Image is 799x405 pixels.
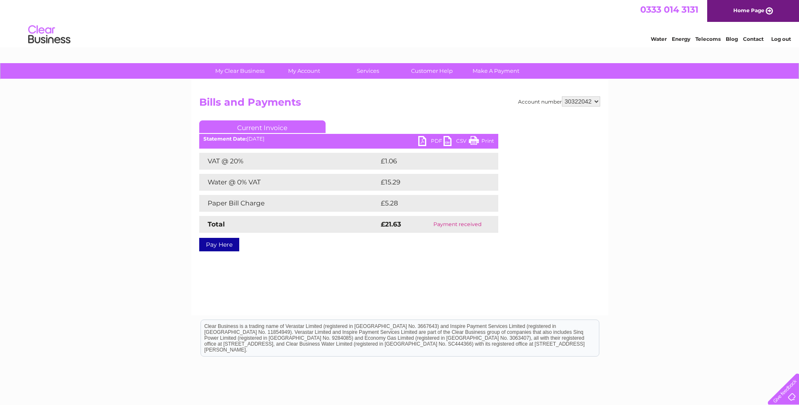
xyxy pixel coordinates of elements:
[518,96,600,107] div: Account number
[379,195,478,212] td: £5.28
[726,36,738,42] a: Blog
[201,5,599,41] div: Clear Business is a trading name of Verastar Limited (registered in [GEOGRAPHIC_DATA] No. 3667643...
[695,36,721,42] a: Telecoms
[771,36,791,42] a: Log out
[269,63,339,79] a: My Account
[199,120,326,133] a: Current Invoice
[418,136,444,148] a: PDF
[379,174,481,191] td: £15.29
[28,22,71,48] img: logo.png
[743,36,764,42] a: Contact
[199,136,498,142] div: [DATE]
[379,153,478,170] td: £1.06
[381,220,401,228] strong: £21.63
[397,63,467,79] a: Customer Help
[205,63,275,79] a: My Clear Business
[199,238,239,251] a: Pay Here
[199,174,379,191] td: Water @ 0% VAT
[469,136,494,148] a: Print
[461,63,531,79] a: Make A Payment
[199,96,600,112] h2: Bills and Payments
[640,4,698,15] a: 0333 014 3131
[203,136,247,142] b: Statement Date:
[208,220,225,228] strong: Total
[651,36,667,42] a: Water
[333,63,403,79] a: Services
[444,136,469,148] a: CSV
[672,36,690,42] a: Energy
[417,216,498,233] td: Payment received
[199,195,379,212] td: Paper Bill Charge
[199,153,379,170] td: VAT @ 20%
